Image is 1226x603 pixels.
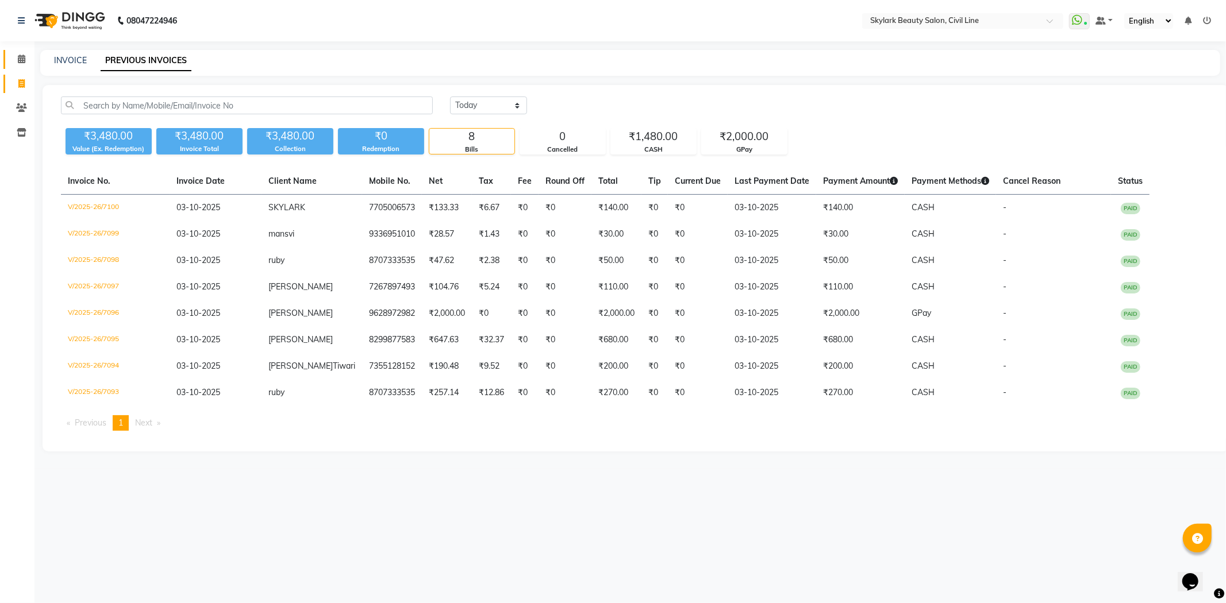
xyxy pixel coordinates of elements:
[362,221,422,248] td: 9336951010
[268,334,333,345] span: [PERSON_NAME]
[728,221,816,248] td: 03-10-2025
[539,248,591,274] td: ₹0
[912,387,935,397] span: CASH
[472,195,511,222] td: ₹6.67
[520,129,605,145] div: 0
[539,300,591,327] td: ₹0
[1003,387,1006,397] span: -
[591,327,641,353] td: ₹680.00
[641,353,668,380] td: ₹0
[176,387,220,397] span: 03-10-2025
[728,380,816,406] td: 03-10-2025
[668,248,728,274] td: ₹0
[591,353,641,380] td: ₹200.00
[362,327,422,353] td: 8299877583
[511,248,539,274] td: ₹0
[1003,202,1006,212] span: -
[641,248,668,274] td: ₹0
[816,195,905,222] td: ₹140.00
[511,274,539,300] td: ₹0
[422,353,472,380] td: ₹190.48
[61,195,170,222] td: V/2025-26/7100
[702,145,787,154] div: GPay
[422,274,472,300] td: ₹104.76
[668,353,728,380] td: ₹0
[641,274,668,300] td: ₹0
[176,281,220,292] span: 03-10-2025
[1121,229,1140,241] span: PAID
[735,176,809,186] span: Last Payment Date
[429,129,514,145] div: 8
[1121,308,1140,320] span: PAID
[641,380,668,406] td: ₹0
[728,353,816,380] td: 03-10-2025
[520,145,605,154] div: Cancelled
[611,129,696,145] div: ₹1,480.00
[268,229,294,239] span: mansvi
[611,145,696,154] div: CASH
[176,255,220,265] span: 03-10-2025
[668,327,728,353] td: ₹0
[912,334,935,345] span: CASH
[126,5,177,37] b: 08047224946
[1003,308,1006,318] span: -
[1118,176,1143,186] span: Status
[539,380,591,406] td: ₹0
[176,202,220,212] span: 03-10-2025
[135,418,152,428] span: Next
[66,144,152,154] div: Value (Ex. Redemption)
[422,380,472,406] td: ₹257.14
[539,221,591,248] td: ₹0
[912,229,935,239] span: CASH
[816,327,905,353] td: ₹680.00
[156,144,243,154] div: Invoice Total
[545,176,585,186] span: Round Off
[176,308,220,318] span: 03-10-2025
[268,361,333,371] span: [PERSON_NAME]
[1121,282,1140,293] span: PAID
[247,144,333,154] div: Collection
[1178,557,1215,592] iframe: chat widget
[101,51,191,71] a: PREVIOUS INVOICES
[511,195,539,222] td: ₹0
[912,255,935,265] span: CASH
[675,176,721,186] span: Current Due
[338,144,424,154] div: Redemption
[422,327,472,353] td: ₹647.63
[472,380,511,406] td: ₹12.86
[61,274,170,300] td: V/2025-26/7097
[61,221,170,248] td: V/2025-26/7099
[1003,229,1006,239] span: -
[702,129,787,145] div: ₹2,000.00
[472,353,511,380] td: ₹9.52
[29,5,108,37] img: logo
[668,300,728,327] td: ₹0
[422,195,472,222] td: ₹133.33
[511,327,539,353] td: ₹0
[472,300,511,327] td: ₹0
[816,221,905,248] td: ₹30.00
[823,176,898,186] span: Payment Amount
[422,248,472,274] td: ₹47.62
[598,176,618,186] span: Total
[1121,256,1140,267] span: PAID
[247,128,333,144] div: ₹3,480.00
[511,300,539,327] td: ₹0
[648,176,661,186] span: Tip
[268,308,333,318] span: [PERSON_NAME]
[912,361,935,371] span: CASH
[61,353,170,380] td: V/2025-26/7094
[61,415,1210,431] nav: Pagination
[728,248,816,274] td: 03-10-2025
[333,361,355,371] span: Tiwari
[156,128,243,144] div: ₹3,480.00
[728,327,816,353] td: 03-10-2025
[61,380,170,406] td: V/2025-26/7093
[268,281,333,292] span: [PERSON_NAME]
[1121,361,1140,373] span: PAID
[369,176,410,186] span: Mobile No.
[176,176,225,186] span: Invoice Date
[591,195,641,222] td: ₹140.00
[1121,388,1140,399] span: PAID
[668,274,728,300] td: ₹0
